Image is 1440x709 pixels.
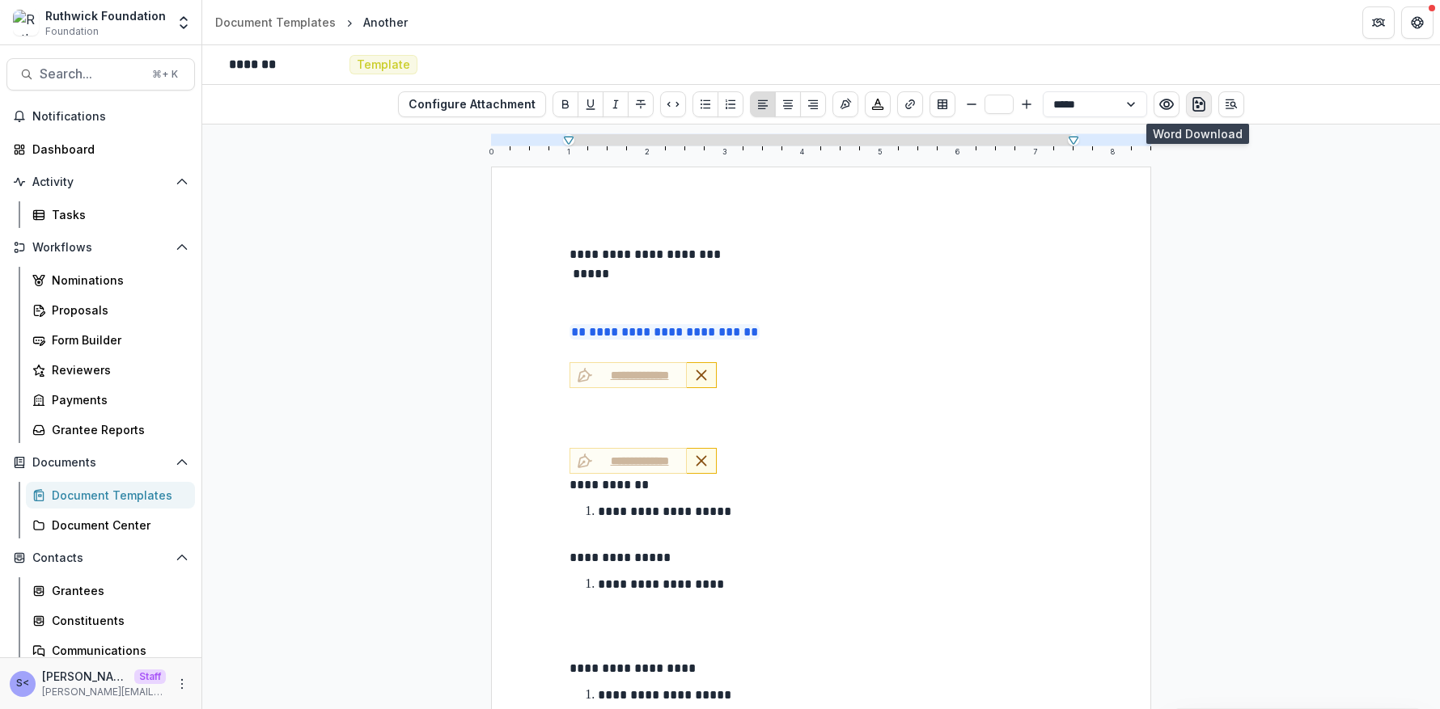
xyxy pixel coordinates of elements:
span: Notifications [32,110,188,124]
a: Document Templates [26,482,195,509]
span: Template [357,58,410,72]
span: Foundation [45,24,99,39]
a: Document Center [26,512,195,538]
a: Form Builder [26,327,195,353]
a: Document Templates [209,11,342,34]
div: Communications [52,642,182,659]
button: Align Center [775,91,801,117]
button: Italicize [603,91,629,117]
button: Search... [6,58,195,91]
img: Ruthwick Foundation [13,10,39,36]
button: Code [660,91,686,117]
button: Bold [553,91,578,117]
div: Dashboard [32,141,182,158]
button: Strike [628,91,654,117]
button: Remove Signature [687,362,717,388]
a: Payments [26,386,195,413]
p: [PERSON_NAME] <[PERSON_NAME][EMAIL_ADDRESS][DOMAIN_NAME]> [42,668,128,685]
p: [PERSON_NAME][EMAIL_ADDRESS][DOMAIN_NAME] [42,685,166,699]
span: Contacts [32,551,169,565]
button: Partners [1362,6,1395,39]
button: Create link [897,91,923,117]
div: Document Center [52,517,182,534]
button: Choose font color [865,91,891,117]
a: Tasks [26,201,195,228]
div: Constituents [52,612,182,629]
button: Remove Signature [687,448,717,474]
div: Sammy <sammy@trytemelio.com> [16,678,29,689]
div: Grantee Reports [52,421,182,438]
button: Ordered List [718,91,743,117]
a: Proposals [26,297,195,323]
span: Documents [32,456,169,470]
button: Get Help [1401,6,1434,39]
button: Preview preview-doc.pdf [1154,91,1180,117]
button: Smaller [962,95,981,114]
p: Staff [134,669,166,684]
button: Open Editor Sidebar [1218,91,1244,117]
div: Tasks [52,206,182,223]
a: Nominations [26,267,195,293]
button: Open Contacts [6,545,195,571]
div: Another [363,14,408,31]
button: Bigger [1017,95,1036,114]
button: Bullet List [692,91,718,117]
a: Grantee Reports [26,416,195,443]
div: Nominations [52,272,182,289]
button: Open Workflows [6,234,195,260]
button: Open Documents [6,449,195,475]
a: Grantees [26,577,195,604]
button: Align Right [800,91,826,117]
button: Insert Signature [832,91,858,117]
button: download-word [1186,91,1212,117]
div: Form Builder [52,331,182,348]
div: Payments [52,391,182,408]
span: Activity [32,175,169,189]
span: Search... [40,66,142,82]
button: Notifications [6,103,195,129]
div: Ruthwick Foundation [45,7,166,24]
div: ⌘ + K [149,65,181,83]
div: Reviewers [52,361,182,378]
div: Document Templates [215,14,336,31]
a: Dashboard [6,136,195,162]
nav: breadcrumb [209,11,414,34]
div: Proposals [52,302,182,319]
span: Workflows [32,241,169,255]
div: Grantees [52,582,182,599]
button: More [172,674,192,694]
button: Align Left [750,91,776,117]
button: Open Activity [6,169,195,195]
a: Reviewers [26,357,195,383]
a: Constituents [26,607,195,634]
button: Open entity switcher [172,6,195,39]
button: Insert Table [930,91,955,117]
button: Configure Attachment [398,91,546,117]
div: Document Templates [52,487,182,504]
a: Communications [26,637,195,664]
button: Underline [578,91,604,117]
